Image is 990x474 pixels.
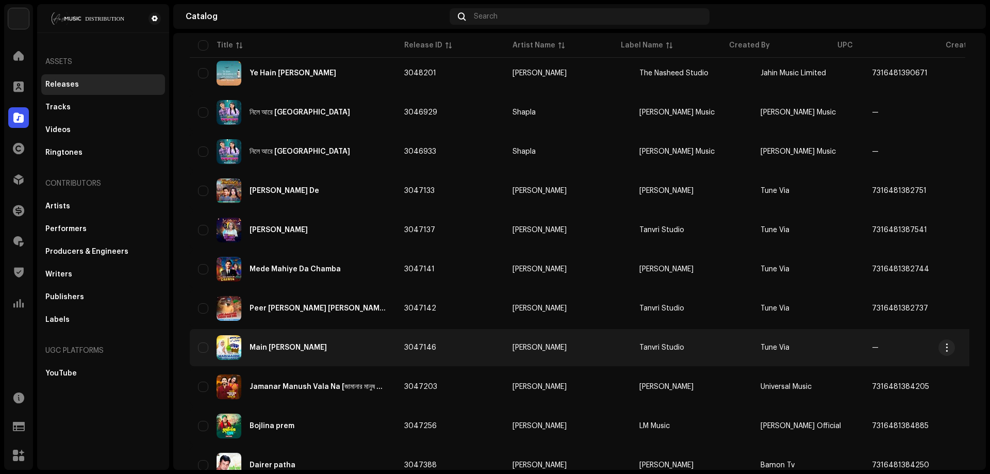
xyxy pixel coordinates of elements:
[45,12,132,25] img: 68a4b677-ce15-481d-9fcd-ad75b8f38328
[761,305,789,312] span: Tune Via
[404,383,437,390] span: 3047203
[513,40,555,51] div: Artist Name
[474,12,498,21] span: Search
[45,316,70,324] div: Labels
[250,383,388,390] div: Jamanar Manush Vala Na [জামানার মানুষ ভালা না]
[513,109,623,116] span: Shapla
[513,305,567,312] div: [PERSON_NAME]
[872,344,879,351] span: —
[513,226,623,234] span: Munna Bhai
[45,369,77,378] div: YouTube
[41,219,165,239] re-m-nav-item: Performers
[761,266,789,273] span: Tune Via
[217,40,233,51] div: Title
[404,109,437,116] span: 3046929
[513,462,567,469] div: [PERSON_NAME]
[639,422,670,430] span: LM Music
[761,187,789,194] span: Tune Via
[41,264,165,285] re-m-nav-item: Writers
[250,109,350,116] div: নিলে আরে কক্সবাজার
[217,257,241,282] img: 2e0b1aef-ef46-4d2f-8f0c-25eb14d75b9a
[513,383,623,390] span: Shimul Hasan Baul
[957,8,973,25] img: d2dfa519-7ee0-40c3-937f-a0ec5b610b05
[872,226,927,234] span: 7316481387541
[217,414,241,438] img: 81a1b2ef-5464-43f8-b67e-23f6e528a895
[250,462,295,469] div: Dairer patha
[872,266,929,273] span: 7316481382744
[513,422,567,430] div: [PERSON_NAME]
[639,344,684,351] span: Tanvri Studio
[41,309,165,330] re-m-nav-item: Labels
[45,225,87,233] div: Performers
[639,187,694,194] span: Adnan Tanvri
[217,139,241,164] img: cbd146b1-a86c-4f06-9037-e0032081818d
[41,171,165,196] re-a-nav-header: Contributors
[217,335,241,360] img: 375c68d1-8040-4f8e-a025-341ae966bde8
[513,70,567,77] div: [PERSON_NAME]
[41,74,165,95] re-m-nav-item: Releases
[250,305,388,312] div: Peer Shah Syed Ali Sahara Hain Sada
[45,202,70,210] div: Artists
[761,383,812,390] span: Universal Music
[45,80,79,89] div: Releases
[45,103,71,111] div: Tracks
[761,344,789,351] span: Tune Via
[41,338,165,363] re-a-nav-header: UGC Platforms
[404,187,435,194] span: 3047133
[513,109,536,116] div: Shapla
[404,226,435,234] span: 3047137
[513,187,623,194] span: Adnan Tanvri
[41,363,165,384] re-m-nav-item: YouTube
[250,187,319,194] div: Mele Zindagi De
[250,148,350,155] div: নিলে আরে কক্সবাজার
[639,109,715,116] span: Mustafiz Music
[41,50,165,74] re-a-nav-header: Assets
[513,344,623,351] span: Adnan Tanvri
[217,178,241,203] img: c149420b-c1c0-4e7a-a22a-8074dd2b6856
[404,462,437,469] span: 3047388
[639,70,708,77] span: The Nasheed Studio
[404,344,436,351] span: 3047146
[41,142,165,163] re-m-nav-item: Ringtones
[513,148,623,155] span: Shapla
[404,266,435,273] span: 3047141
[513,462,623,469] span: Saif
[513,148,536,155] div: Shapla
[761,70,826,77] span: Jahin Music Limited
[41,97,165,118] re-m-nav-item: Tracks
[404,40,442,51] div: Release ID
[872,187,927,194] span: 7316481382751
[621,40,663,51] div: Label Name
[41,287,165,307] re-m-nav-item: Publishers
[217,61,241,86] img: 97e468d9-d2b3-4b0f-aa8f-4e2dabf2db4e
[639,226,684,234] span: Tanvri Studio
[872,148,879,155] span: —
[41,241,165,262] re-m-nav-item: Producers & Engineers
[639,462,694,469] span: Mizanur Rahman Badsha
[513,266,567,273] div: [PERSON_NAME]
[250,266,341,273] div: Mede Mahiye Da Chamba
[45,270,72,279] div: Writers
[217,100,241,125] img: e6ab69c9-e3e3-4855-adea-77cbe5fe7907
[404,148,436,155] span: 3046933
[513,70,623,77] span: Khalid Niyazi
[639,266,694,273] span: Adnan Tanvri
[513,305,623,312] span: Munna Bhai
[639,383,694,390] span: Rose Mollick
[250,344,327,351] div: Main Madine Chaliyan Aa
[761,422,841,430] span: HR Liton Official
[639,305,684,312] span: Tanvri Studio
[250,422,294,430] div: Bojlina prem
[8,8,29,29] img: bb356b9b-6e90-403f-adc8-c282c7c2e227
[513,226,567,234] div: [PERSON_NAME]
[872,383,929,390] span: 7316481384205
[217,374,241,399] img: 791f388a-6c12-428a-aa70-e0d7e363c904
[45,126,71,134] div: Videos
[513,383,567,390] div: [PERSON_NAME]
[45,293,84,301] div: Publishers
[404,422,437,430] span: 3047256
[45,149,82,157] div: Ringtones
